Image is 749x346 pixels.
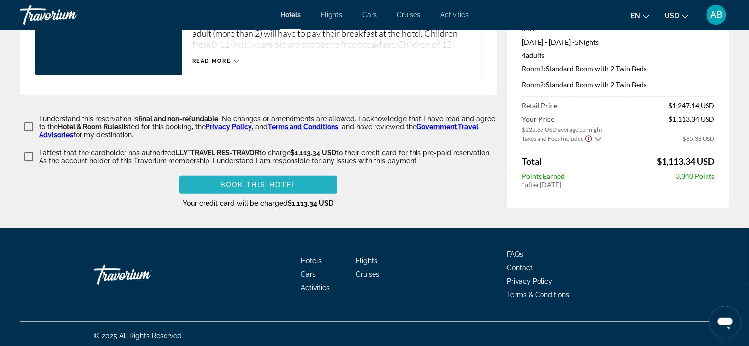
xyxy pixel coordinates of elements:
[579,38,599,46] span: Nights
[39,123,478,139] a: Government Travel Advisories
[301,270,316,278] a: Cars
[356,270,380,278] a: Cruises
[321,11,342,19] a: Flights
[668,101,714,110] span: $1,247.14 USD
[522,115,602,123] span: Your Price
[280,11,301,19] a: Hotels
[176,149,259,157] span: LLY*TRAVEL RES-TRAVOR
[522,51,544,59] span: 4
[522,80,540,89] span: Room
[179,176,337,194] button: Book this hotel
[526,51,544,59] span: Adults
[206,123,252,131] a: Privacy Policy
[522,38,714,46] p: [DATE] - [DATE] -
[301,284,330,292] a: Activities
[683,134,714,142] span: $65.36 USD
[39,149,497,165] p: I attest that the cardholder has authorized to charge to their credit card for this pre-paid rese...
[94,332,183,340] span: © 2025 All Rights Reserved.
[522,64,714,73] p: Standard Room with 2 Twin Beds
[657,156,714,167] span: $1,113.34 USD
[94,260,193,290] a: Go Home
[522,126,602,133] span: $222.67 USD average per night
[220,181,297,189] span: Book this hotel
[58,123,122,131] span: Hotel & Room Rules
[709,306,741,338] iframe: Button to launch messaging window
[183,199,334,207] span: Your credit card will be charged
[665,12,679,20] span: USD
[268,123,338,131] a: Terms and Conditions
[507,277,552,285] a: Privacy Policy
[676,172,714,180] span: 3,340 Points
[631,12,640,20] span: en
[507,250,523,258] a: FAQs
[39,115,497,139] p: I understand this reservation is . No changes or amendments are allowed. I acknowledge that I hav...
[631,8,650,23] button: Change language
[291,149,336,157] span: $1,113.34 USD
[20,2,119,28] a: Travorium
[710,10,722,20] span: AB
[522,156,541,167] span: Total
[192,57,239,65] button: Read more
[522,134,584,142] span: Taxes and Fees Included
[522,101,557,110] span: Retail Price
[288,199,334,207] span: $1,113.34 USD
[138,115,218,123] span: final and non-refundable
[665,8,689,23] button: Change currency
[575,38,579,46] span: 5
[522,64,540,73] span: Room
[585,134,593,143] button: Show Taxes and Fees disclaimer
[522,64,546,73] span: 1:
[507,291,569,298] a: Terms & Conditions
[704,4,729,25] button: User Menu
[522,180,714,189] div: * [DATE]
[301,257,322,265] a: Hotels
[522,133,602,143] button: Show Taxes and Fees breakdown
[668,115,714,133] span: $1,113.34 USD
[525,180,540,189] span: after
[397,11,420,19] a: Cruises
[522,172,565,180] span: Points Earned
[356,257,378,265] a: Flights
[522,80,546,89] span: 2:
[362,11,377,19] a: Cars
[440,11,469,19] a: Activities
[522,80,714,89] p: Standard Room with 2 Twin Beds
[192,58,231,64] span: Read more
[507,264,533,272] a: Contact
